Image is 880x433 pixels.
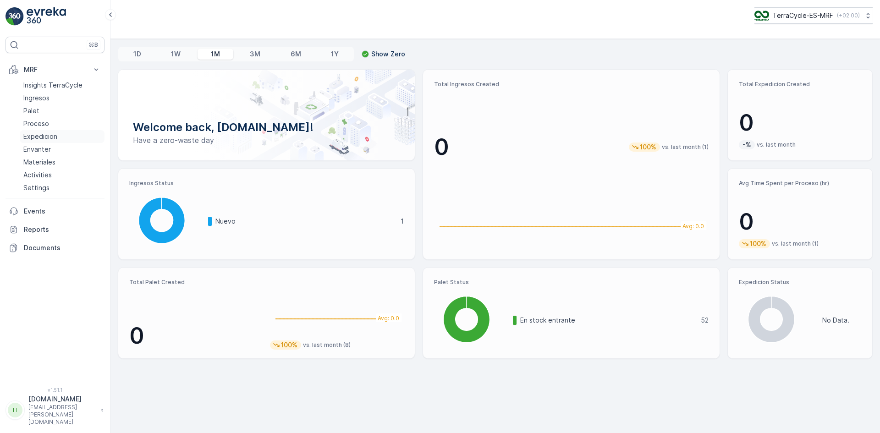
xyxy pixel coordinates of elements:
p: 0 [129,322,263,350]
p: vs. last month (8) [303,341,351,349]
p: ⌘B [89,41,98,49]
a: Insights TerraCycle [20,79,104,92]
p: 52 [701,316,709,325]
button: TerraCycle-ES-MRF(+02:00) [754,7,873,24]
a: Ingresos [20,92,104,104]
p: Insights TerraCycle [23,81,82,90]
p: Welcome back, [DOMAIN_NAME]! [133,120,400,135]
p: [EMAIL_ADDRESS][PERSON_NAME][DOMAIN_NAME] [28,404,96,426]
button: TT[DOMAIN_NAME][EMAIL_ADDRESS][PERSON_NAME][DOMAIN_NAME] [5,395,104,426]
p: 100% [280,340,298,350]
p: Have a zero-waste day [133,135,400,146]
p: vs. last month (1) [662,143,709,151]
p: 1Y [331,49,339,59]
p: 1 [401,217,404,226]
a: Envanter [20,143,104,156]
p: Total Expedicion Created [739,81,861,88]
p: Events [24,207,101,216]
a: Documents [5,239,104,257]
p: Ingresos [23,93,49,103]
p: vs. last month [757,141,796,148]
img: logo_light-DOdMpM7g.png [27,7,66,26]
p: TerraCycle-ES-MRF [773,11,833,20]
p: MRF [24,65,86,74]
p: Palet [23,106,39,115]
a: Events [5,202,104,220]
p: 100% [639,143,657,152]
a: Materiales [20,156,104,169]
a: Activities [20,169,104,181]
p: Nuevo [215,217,395,226]
p: Envanter [23,145,51,154]
p: vs. last month (1) [772,240,819,247]
p: 1M [211,49,220,59]
p: [DOMAIN_NAME] [28,395,96,404]
p: Materiales [23,158,55,167]
p: Expedicion Status [739,279,861,286]
p: En stock entrante [520,316,695,325]
img: TC_mwK4AaT.png [754,11,769,21]
p: ( +02:00 ) [837,12,860,19]
p: Documents [24,243,101,252]
p: Total Ingresos Created [434,81,709,88]
p: Avg Time Spent per Proceso (hr) [739,180,861,187]
p: Activities [23,170,52,180]
p: 6M [291,49,301,59]
p: No Data. [822,316,849,325]
a: Palet [20,104,104,117]
p: 0 [739,208,861,236]
p: 3M [250,49,260,59]
p: Total Palet Created [129,279,263,286]
a: Expedicion [20,130,104,143]
p: 100% [749,239,767,248]
p: Ingresos Status [129,180,404,187]
img: logo [5,7,24,26]
p: 0 [434,133,449,161]
p: 1D [133,49,141,59]
p: Palet Status [434,279,709,286]
p: Proceso [23,119,49,128]
p: 1W [171,49,181,59]
p: -% [742,140,752,149]
div: TT [8,403,22,417]
span: v 1.51.1 [5,387,104,393]
a: Settings [20,181,104,194]
p: Settings [23,183,49,192]
p: Reports [24,225,101,234]
a: Proceso [20,117,104,130]
a: Reports [5,220,104,239]
p: Expedicion [23,132,57,141]
p: 0 [739,109,861,137]
button: MRF [5,60,104,79]
p: Show Zero [371,49,405,59]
